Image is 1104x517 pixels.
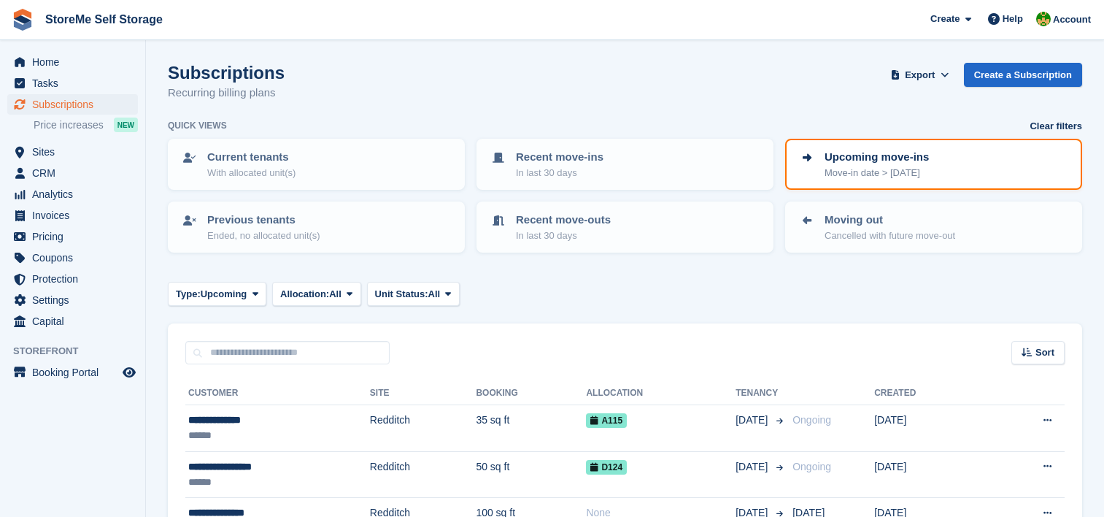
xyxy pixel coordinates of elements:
span: Tasks [32,73,120,93]
img: stora-icon-8386f47178a22dfd0bd8f6a31ec36ba5ce8667c1dd55bd0f319d3a0aa187defe.svg [12,9,34,31]
span: Storefront [13,344,145,359]
span: Sites [32,142,120,162]
td: Redditch [370,451,476,498]
span: Ongoing [792,414,831,426]
span: Create [930,12,960,26]
a: Price increases NEW [34,117,138,133]
td: 35 sq ft [476,405,586,452]
a: menu [7,163,138,183]
span: Price increases [34,118,104,132]
h1: Subscriptions [168,63,285,83]
div: NEW [114,118,138,132]
p: Cancelled with future move-out [825,229,955,243]
p: In last 30 days [516,229,611,243]
span: Home [32,52,120,72]
th: Site [370,382,476,405]
h6: Quick views [168,119,227,132]
a: Moving out Cancelled with future move-out [787,203,1081,251]
span: Export [905,68,935,83]
span: Booking Portal [32,362,120,383]
button: Allocation: All [272,282,361,306]
span: Settings [32,290,120,310]
span: Account [1053,12,1091,27]
a: menu [7,226,138,247]
a: Recent move-outs In last 30 days [478,203,772,251]
span: [DATE] [736,459,771,475]
p: Current tenants [207,149,296,166]
span: Allocation: [280,287,329,302]
th: Created [874,382,984,405]
span: A115 [586,413,627,428]
a: Previous tenants Ended, no allocated unit(s) [169,203,463,251]
a: menu [7,205,138,226]
span: Ongoing [792,461,831,472]
a: menu [7,248,138,268]
p: Recurring billing plans [168,85,285,102]
a: menu [7,290,138,310]
th: Allocation [586,382,736,405]
a: menu [7,362,138,383]
img: StorMe [1036,12,1051,26]
span: Upcoming [201,287,247,302]
td: 50 sq ft [476,451,586,498]
a: Upcoming move-ins Move-in date > [DATE] [787,140,1081,188]
p: Upcoming move-ins [825,149,929,166]
a: menu [7,52,138,72]
span: Protection [32,269,120,289]
p: In last 30 days [516,166,603,180]
a: menu [7,142,138,162]
p: Move-in date > [DATE] [825,166,929,180]
span: [DATE] [736,413,771,428]
p: Moving out [825,212,955,229]
span: Unit Status: [375,287,428,302]
td: Redditch [370,405,476,452]
a: menu [7,94,138,115]
span: Invoices [32,205,120,226]
a: menu [7,269,138,289]
th: Tenancy [736,382,787,405]
button: Unit Status: All [367,282,460,306]
a: Clear filters [1030,119,1082,134]
a: StoreMe Self Storage [39,7,169,31]
a: Recent move-ins In last 30 days [478,140,772,188]
p: Ended, no allocated unit(s) [207,229,320,243]
a: Create a Subscription [964,63,1082,87]
span: Coupons [32,248,120,268]
span: Capital [32,311,120,332]
th: Booking [476,382,586,405]
p: With allocated unit(s) [207,166,296,180]
span: Pricing [32,226,120,247]
td: [DATE] [874,405,984,452]
span: Sort [1035,345,1054,360]
span: Type: [176,287,201,302]
span: All [329,287,341,302]
span: Help [1003,12,1023,26]
a: menu [7,73,138,93]
p: Recent move-outs [516,212,611,229]
span: CRM [32,163,120,183]
span: D124 [586,460,627,475]
a: Current tenants With allocated unit(s) [169,140,463,188]
span: All [428,287,441,302]
p: Recent move-ins [516,149,603,166]
td: [DATE] [874,451,984,498]
th: Customer [185,382,370,405]
button: Export [888,63,952,87]
a: menu [7,184,138,204]
a: Preview store [120,364,138,381]
button: Type: Upcoming [168,282,266,306]
span: Subscriptions [32,94,120,115]
p: Previous tenants [207,212,320,229]
span: Analytics [32,184,120,204]
a: menu [7,311,138,332]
